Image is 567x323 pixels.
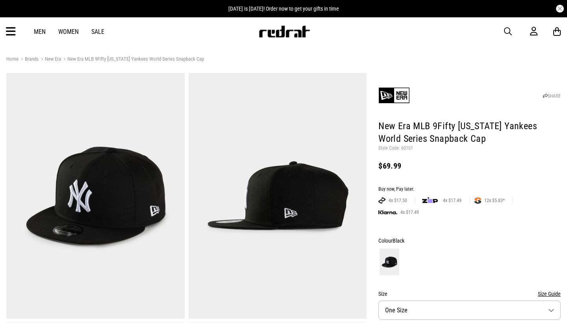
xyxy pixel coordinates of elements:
img: SPLITPAY [474,197,481,204]
a: Brands [19,56,39,63]
img: KLARNA [378,210,397,215]
a: SHARE [543,93,561,99]
div: Size [378,289,561,299]
span: 4x $17.49 [397,209,422,215]
div: $69.99 [378,161,561,171]
span: Black [393,238,404,244]
a: Home [6,56,19,62]
button: One Size [378,301,561,320]
span: 4x $17.49 [440,197,465,204]
img: New Era [378,80,410,111]
div: Colour [378,236,561,245]
img: Black [380,249,399,275]
span: 12x $5.83* [481,197,508,204]
p: Style Code: 60101 [378,145,561,152]
a: New Era [39,56,61,63]
span: One Size [385,306,408,314]
img: zip [422,197,438,204]
a: Women [58,28,79,35]
h1: New Era MLB 9Fifty [US_STATE] Yankees World Series Snapback Cap [378,120,561,145]
a: Men [34,28,46,35]
img: New Era Mlb 9fifty New York Yankees World Series Snapback Cap in Black [189,73,367,319]
button: Size Guide [538,289,561,299]
div: Buy now, Pay later. [378,186,561,193]
span: 4x $17.50 [385,197,410,204]
img: Redrat logo [258,26,310,37]
img: AFTERPAY [378,197,385,204]
img: New Era Mlb 9fifty New York Yankees World Series Snapback Cap in Black [6,73,185,319]
a: Sale [91,28,104,35]
a: New Era MLB 9Fifty [US_STATE] Yankees World Series Snapback Cap [61,56,204,63]
span: [DATE] is [DATE]! Order now to get your gifts in time [228,6,339,12]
